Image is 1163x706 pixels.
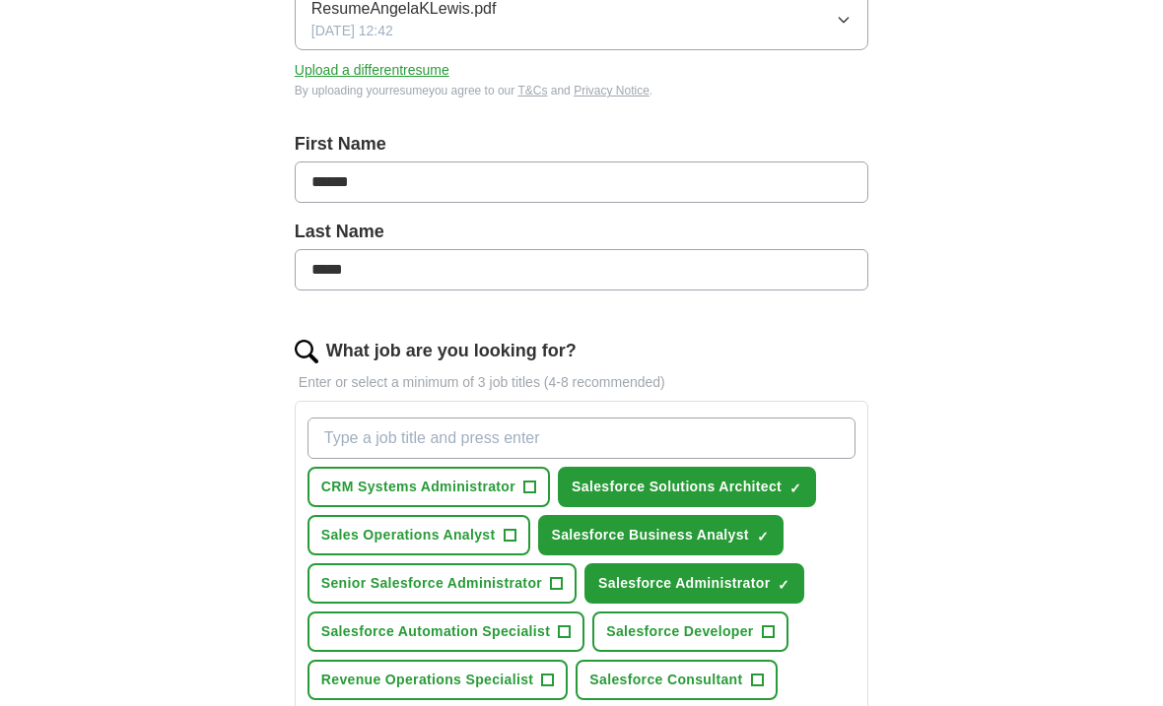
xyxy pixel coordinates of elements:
[572,477,782,497] span: Salesforce Solutions Architect
[321,621,550,642] span: Salesforce Automation Specialist
[308,515,530,555] button: Sales Operations Analyst
[308,563,577,604] button: Senior Salesforce Administrator
[789,481,801,496] span: ✓
[295,60,449,81] button: Upload a differentresume
[308,417,855,459] input: Type a job title and press enter
[598,573,770,594] span: Salesforce Administrator
[295,219,868,245] label: Last Name
[308,660,569,700] button: Revenue Operations Specialist
[311,21,393,41] span: [DATE] 12:42
[321,670,534,690] span: Revenue Operations Specialist
[295,372,868,393] p: Enter or select a minimum of 3 job titles (4-8 recommended)
[576,660,777,700] button: Salesforce Consultant
[606,621,753,642] span: Salesforce Developer
[308,467,550,507] button: CRM Systems Administrator
[538,515,784,555] button: Salesforce Business Analyst✓
[757,529,769,545] span: ✓
[574,84,650,97] a: Privacy Notice
[321,573,542,594] span: Senior Salesforce Administrator
[592,611,787,652] button: Salesforce Developer
[778,577,789,593] span: ✓
[589,670,742,690] span: Salesforce Consultant
[321,477,515,497] span: CRM Systems Administrator
[308,611,584,652] button: Salesforce Automation Specialist
[552,525,749,546] span: Salesforce Business Analyst
[295,340,318,363] img: search.png
[326,338,577,364] label: What job are you looking for?
[517,84,547,97] a: T&Cs
[584,563,804,604] button: Salesforce Administrator✓
[558,467,816,507] button: Salesforce Solutions Architect✓
[295,82,868,99] div: By uploading your resume you agree to our and .
[321,525,496,546] span: Sales Operations Analyst
[295,131,868,158] label: First Name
